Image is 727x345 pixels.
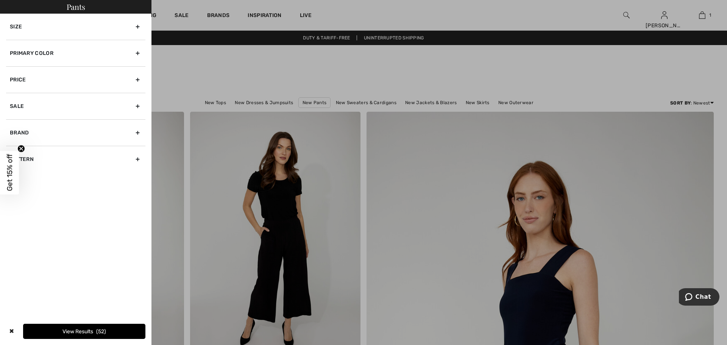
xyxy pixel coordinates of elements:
[6,66,145,93] div: Price
[6,324,17,339] div: ✖
[6,146,145,172] div: Pattern
[23,324,145,339] button: View Results52
[679,288,719,307] iframe: Opens a widget where you can chat to one of our agents
[6,40,145,66] div: Primary Color
[6,119,145,146] div: Brand
[96,328,106,335] span: 52
[6,14,145,40] div: Size
[17,145,25,152] button: Close teaser
[5,154,14,191] span: Get 15% off
[6,93,145,119] div: Sale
